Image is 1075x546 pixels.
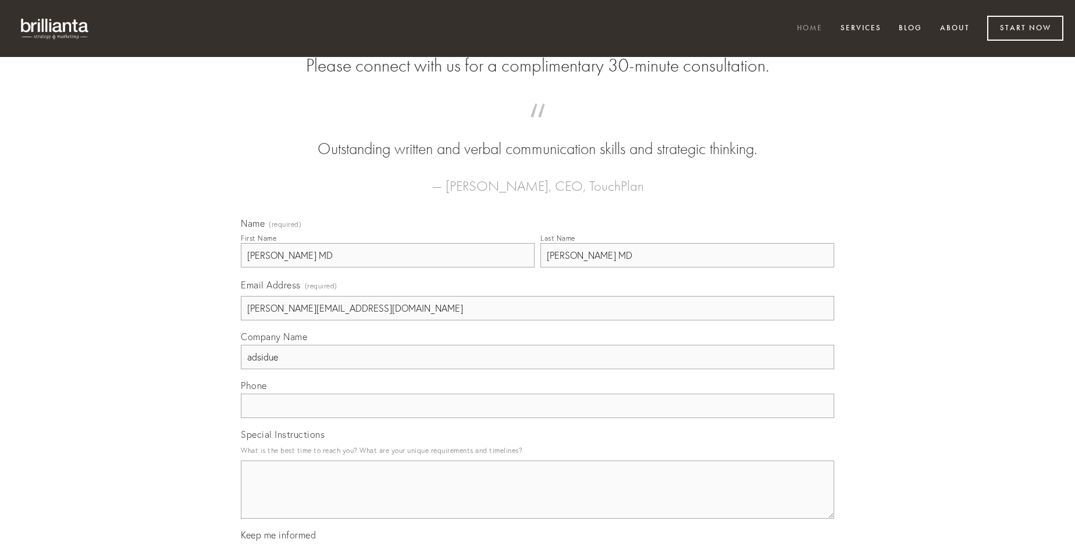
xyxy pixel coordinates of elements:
[833,19,889,38] a: Services
[241,55,834,77] h2: Please connect with us for a complimentary 30-minute consultation.
[241,331,307,342] span: Company Name
[269,221,301,228] span: (required)
[789,19,830,38] a: Home
[241,234,276,242] div: First Name
[540,234,575,242] div: Last Name
[241,529,316,541] span: Keep me informed
[305,278,337,294] span: (required)
[241,429,325,440] span: Special Instructions
[259,160,816,198] figcaption: — [PERSON_NAME], CEO, TouchPlan
[932,19,977,38] a: About
[987,16,1063,41] a: Start Now
[259,115,816,138] span: “
[241,279,301,291] span: Email Address
[259,115,816,160] blockquote: Outstanding written and verbal communication skills and strategic thinking.
[12,12,99,45] img: brillianta - research, strategy, marketing
[891,19,930,38] a: Blog
[241,442,834,458] p: What is the best time to reach you? What are your unique requirements and timelines?
[241,217,265,229] span: Name
[241,380,267,391] span: Phone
